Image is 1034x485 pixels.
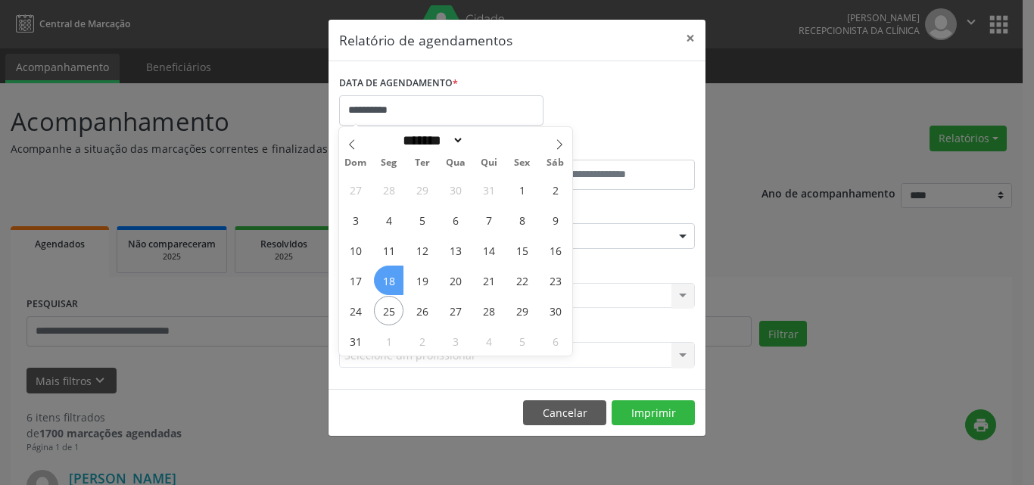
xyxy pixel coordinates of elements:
[540,326,570,356] span: Setembro 6, 2025
[339,72,458,95] label: DATA DE AGENDAMENTO
[407,205,437,235] span: Agosto 5, 2025
[507,326,537,356] span: Setembro 5, 2025
[507,296,537,325] span: Agosto 29, 2025
[612,400,695,426] button: Imprimir
[506,158,539,168] span: Sex
[341,266,370,295] span: Agosto 17, 2025
[540,296,570,325] span: Agosto 30, 2025
[472,158,506,168] span: Qui
[675,20,705,57] button: Close
[441,326,470,356] span: Setembro 3, 2025
[397,132,464,148] select: Month
[507,266,537,295] span: Agosto 22, 2025
[540,266,570,295] span: Agosto 23, 2025
[407,326,437,356] span: Setembro 2, 2025
[474,175,503,204] span: Julho 31, 2025
[407,235,437,265] span: Agosto 12, 2025
[464,132,514,148] input: Year
[339,158,372,168] span: Dom
[521,136,695,160] label: ATÉ
[540,205,570,235] span: Agosto 9, 2025
[341,205,370,235] span: Agosto 3, 2025
[441,266,470,295] span: Agosto 20, 2025
[374,326,403,356] span: Setembro 1, 2025
[374,175,403,204] span: Julho 28, 2025
[407,266,437,295] span: Agosto 19, 2025
[507,205,537,235] span: Agosto 8, 2025
[341,235,370,265] span: Agosto 10, 2025
[374,235,403,265] span: Agosto 11, 2025
[374,296,403,325] span: Agosto 25, 2025
[540,235,570,265] span: Agosto 16, 2025
[474,266,503,295] span: Agosto 21, 2025
[474,296,503,325] span: Agosto 28, 2025
[474,235,503,265] span: Agosto 14, 2025
[540,175,570,204] span: Agosto 2, 2025
[507,175,537,204] span: Agosto 1, 2025
[441,175,470,204] span: Julho 30, 2025
[507,235,537,265] span: Agosto 15, 2025
[539,158,572,168] span: Sáb
[406,158,439,168] span: Ter
[372,158,406,168] span: Seg
[341,326,370,356] span: Agosto 31, 2025
[439,158,472,168] span: Qua
[441,296,470,325] span: Agosto 27, 2025
[341,175,370,204] span: Julho 27, 2025
[374,205,403,235] span: Agosto 4, 2025
[474,326,503,356] span: Setembro 4, 2025
[474,205,503,235] span: Agosto 7, 2025
[339,30,512,50] h5: Relatório de agendamentos
[407,296,437,325] span: Agosto 26, 2025
[407,175,437,204] span: Julho 29, 2025
[341,296,370,325] span: Agosto 24, 2025
[374,266,403,295] span: Agosto 18, 2025
[523,400,606,426] button: Cancelar
[441,205,470,235] span: Agosto 6, 2025
[441,235,470,265] span: Agosto 13, 2025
